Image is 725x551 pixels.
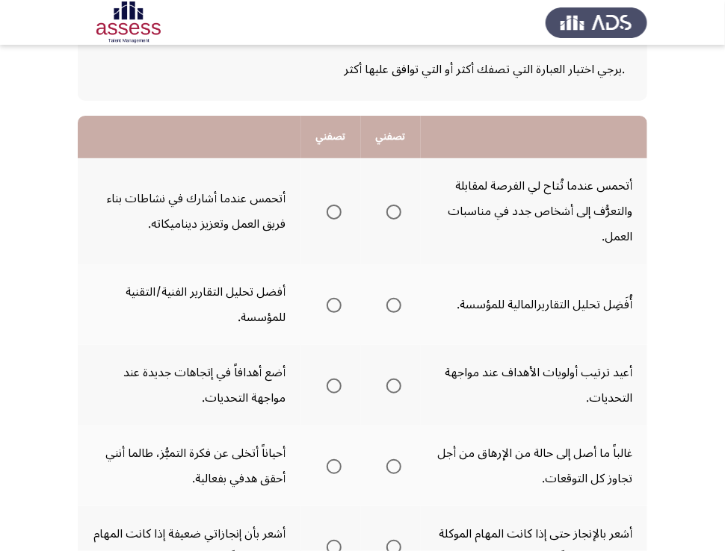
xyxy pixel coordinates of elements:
[421,158,647,264] td: أتحمس عندما تُتاح لي الفرصة لمقابلة والتعرُّف إلى أشخاص جدد في مناسبات العمل.
[301,116,361,158] th: تصفني
[380,292,401,317] mat-radio-group: Select an option
[78,345,301,426] td: أضع أهدافاً في إتجاهات جديدة عند مواجهة التحديات.
[100,57,625,82] div: .يرجي اختيار العبارة التي تصفك أكثر أو التي توافق عليها أكثر
[380,373,401,398] mat-radio-group: Select an option
[78,426,301,506] td: أحياناً أتخلى عن فكرة التميُّز، طالما أنني أحقق هدفي بفعالية.
[546,1,647,43] img: Assess Talent Management logo
[321,453,342,479] mat-radio-group: Select an option
[321,199,342,224] mat-radio-group: Select an option
[361,116,421,158] th: تصفني
[78,264,301,345] td: أفضل تحليل التقارير الفنية/التقنية للمؤسسة.
[421,345,647,426] td: أعيد ترتيب أولويات الأهداف عند مواجهة التحديات.
[78,1,179,43] img: Assessment logo of Potentiality Assessment
[78,158,301,264] td: أتحمس عندما أشارك في نشاطات بناء فريق العمل وتعزيز ديناميكاته.
[421,264,647,345] td: أُفَضِل تحليل التقاريرالمالية للمؤسسة.
[421,426,647,506] td: غالباً ما أصل إلى حالة من الإرهاق من أجل تجاوز كل التوقعات.
[380,453,401,479] mat-radio-group: Select an option
[321,373,342,398] mat-radio-group: Select an option
[380,199,401,224] mat-radio-group: Select an option
[321,292,342,317] mat-radio-group: Select an option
